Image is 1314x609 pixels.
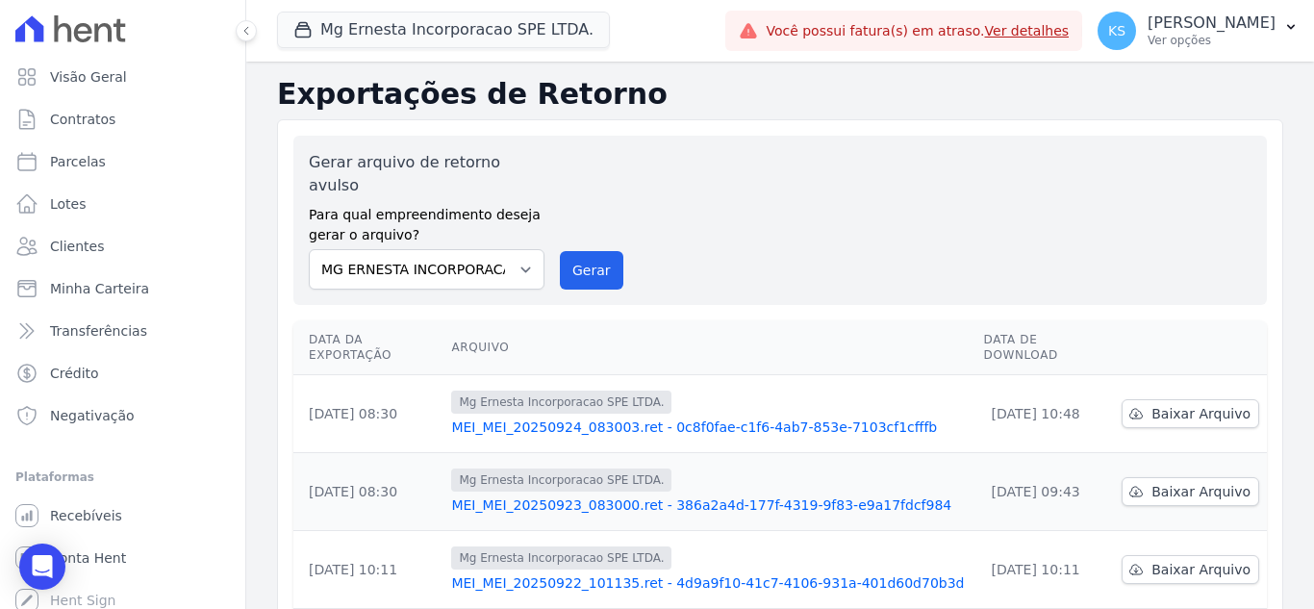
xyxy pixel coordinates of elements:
[8,396,238,435] a: Negativação
[50,364,99,383] span: Crédito
[8,58,238,96] a: Visão Geral
[1148,13,1276,33] p: [PERSON_NAME]
[985,23,1070,38] a: Ver detalhes
[8,496,238,535] a: Recebíveis
[1122,555,1259,584] a: Baixar Arquivo
[976,375,1115,453] td: [DATE] 10:48
[50,279,149,298] span: Minha Carteira
[8,227,238,266] a: Clientes
[451,469,671,492] span: Mg Ernesta Incorporacao SPE LTDA.
[451,418,968,437] a: MEI_MEI_20250924_083003.ret - 0c8f0fae-c1f6-4ab7-853e-7103cf1cfffb
[293,375,443,453] td: [DATE] 08:30
[8,142,238,181] a: Parcelas
[1122,399,1259,428] a: Baixar Arquivo
[309,197,544,245] label: Para qual empreendimento deseja gerar o arquivo?
[277,77,1283,112] h2: Exportações de Retorno
[1151,482,1251,501] span: Baixar Arquivo
[50,548,126,568] span: Conta Hent
[15,466,230,489] div: Plataformas
[50,406,135,425] span: Negativação
[8,185,238,223] a: Lotes
[1151,404,1251,423] span: Baixar Arquivo
[8,100,238,139] a: Contratos
[976,453,1115,531] td: [DATE] 09:43
[451,573,968,593] a: MEI_MEI_20250922_101135.ret - 4d9a9f10-41c7-4106-931a-401d60d70b3d
[451,546,671,570] span: Mg Ernesta Incorporacao SPE LTDA.
[50,67,127,87] span: Visão Geral
[560,251,623,290] button: Gerar
[976,320,1115,375] th: Data de Download
[8,312,238,350] a: Transferências
[451,495,968,515] a: MEI_MEI_20250923_083000.ret - 386a2a4d-177f-4319-9f83-e9a17fdcf984
[766,21,1069,41] span: Você possui fatura(s) em atraso.
[50,110,115,129] span: Contratos
[50,152,106,171] span: Parcelas
[50,194,87,214] span: Lotes
[1148,33,1276,48] p: Ver opções
[293,453,443,531] td: [DATE] 08:30
[50,237,104,256] span: Clientes
[277,12,610,48] button: Mg Ernesta Incorporacao SPE LTDA.
[50,506,122,525] span: Recebíveis
[1122,477,1259,506] a: Baixar Arquivo
[309,151,544,197] label: Gerar arquivo de retorno avulso
[8,269,238,308] a: Minha Carteira
[50,321,147,341] span: Transferências
[451,391,671,414] span: Mg Ernesta Incorporacao SPE LTDA.
[1082,4,1314,58] button: KS [PERSON_NAME] Ver opções
[293,531,443,609] td: [DATE] 10:11
[443,320,975,375] th: Arquivo
[1108,24,1125,38] span: KS
[19,544,65,590] div: Open Intercom Messenger
[1151,560,1251,579] span: Baixar Arquivo
[8,354,238,393] a: Crédito
[293,320,443,375] th: Data da Exportação
[976,531,1115,609] td: [DATE] 10:11
[8,539,238,577] a: Conta Hent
